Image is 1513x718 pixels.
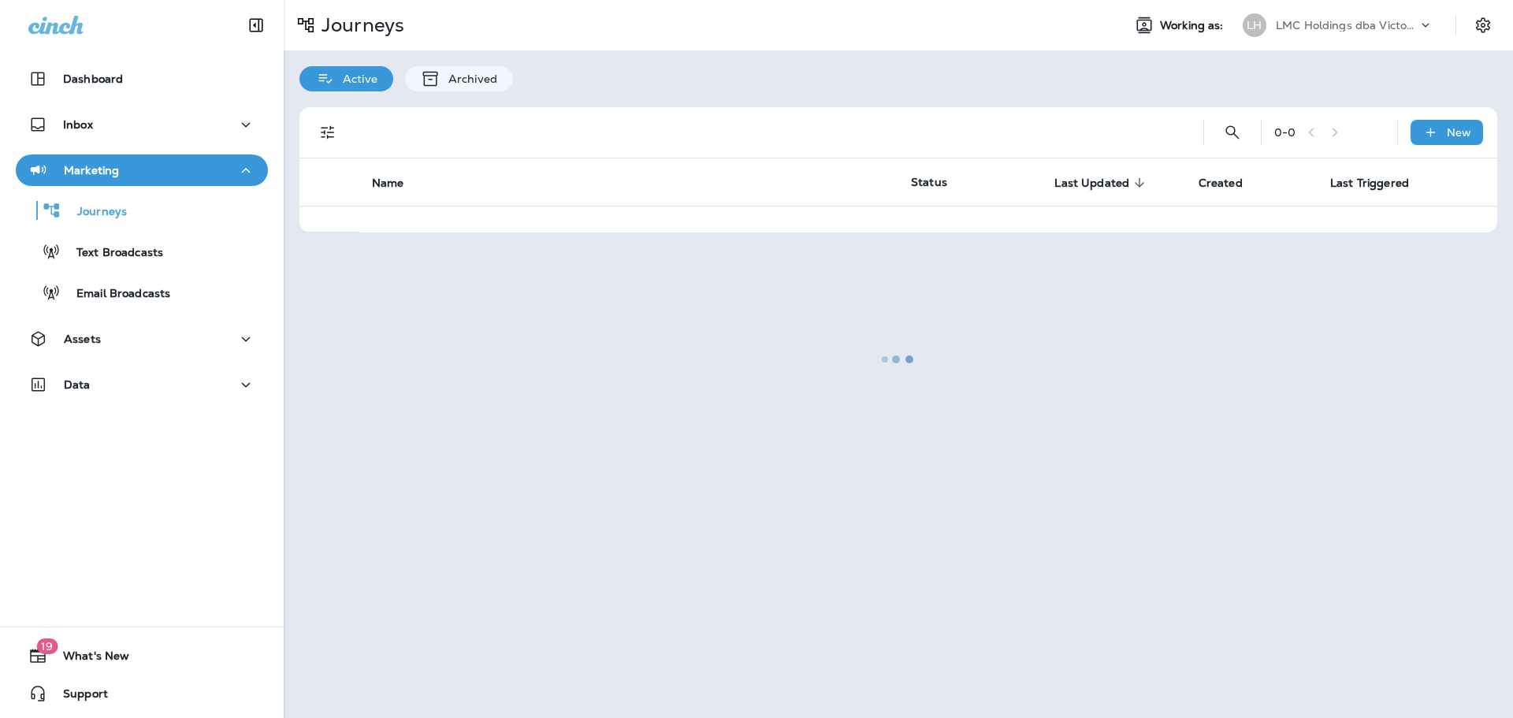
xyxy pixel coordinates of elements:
button: Data [16,369,268,400]
p: Inbox [63,118,93,131]
p: Email Broadcasts [61,287,170,302]
button: Support [16,678,268,709]
p: Assets [64,333,101,345]
p: Data [64,378,91,391]
button: Journeys [16,194,268,227]
span: 19 [36,638,58,654]
p: New [1447,126,1471,139]
button: Email Broadcasts [16,276,268,309]
span: What's New [47,649,129,668]
p: Text Broadcasts [61,246,163,261]
p: Dashboard [63,73,123,85]
span: Support [47,687,108,706]
button: Inbox [16,109,268,140]
button: Dashboard [16,63,268,95]
button: Text Broadcasts [16,235,268,268]
p: Marketing [64,164,119,177]
button: 19What's New [16,640,268,671]
p: Journeys [61,205,127,220]
button: Assets [16,323,268,355]
button: Marketing [16,154,268,186]
button: Collapse Sidebar [234,9,278,41]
